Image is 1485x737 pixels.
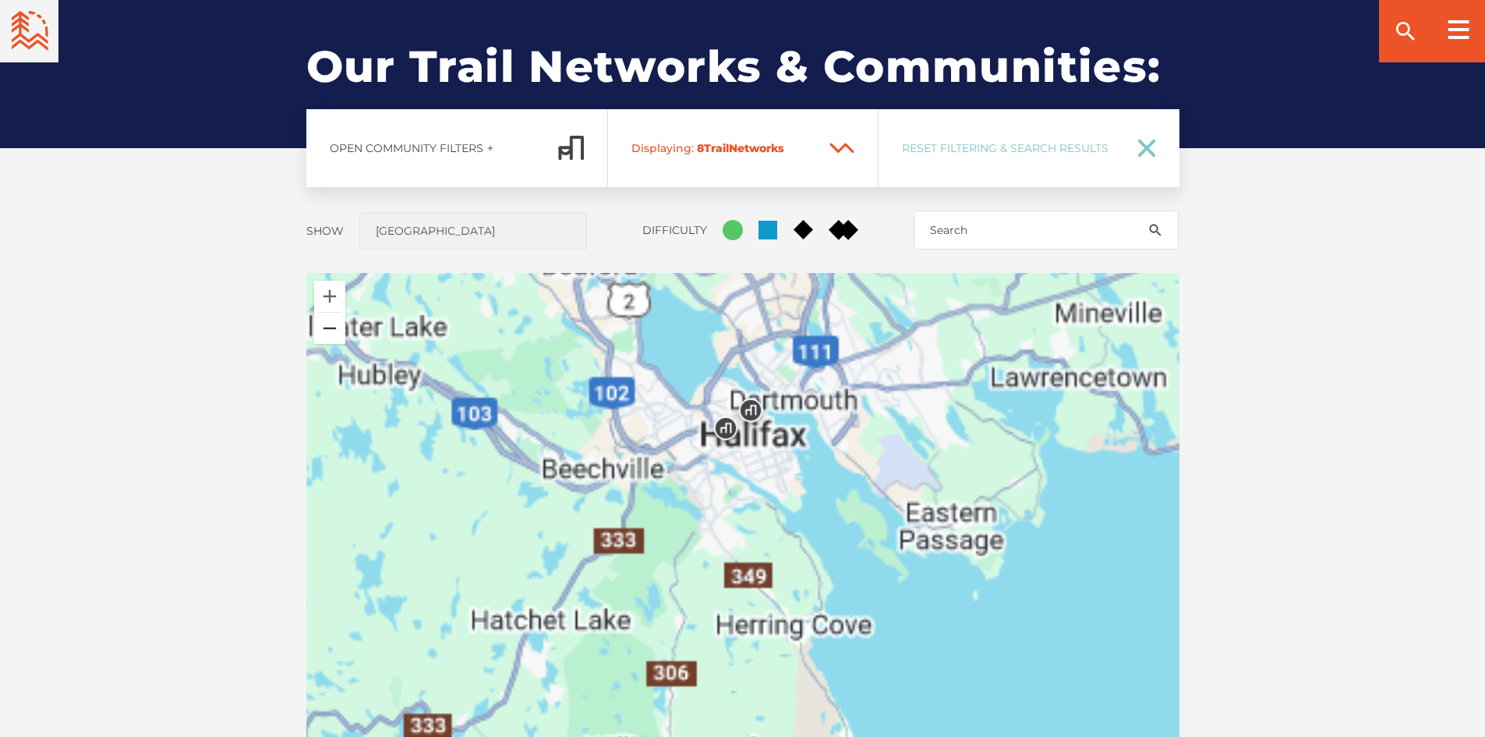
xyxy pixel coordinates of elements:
[485,143,496,154] ion-icon: add
[314,281,345,312] button: Zoom in
[1132,211,1179,250] button: search
[306,224,344,238] label: Show
[697,141,704,155] span: 8
[729,141,778,155] span: Network
[631,141,815,155] span: Trail
[914,211,1179,250] input: Search
[1393,19,1418,44] ion-icon: search
[631,141,694,155] span: Displaying:
[642,223,707,237] label: Difficulty
[1147,222,1163,238] ion-icon: search
[902,141,1117,155] span: Reset Filtering & Search Results
[879,109,1179,187] a: Reset Filtering & Search Results
[330,141,483,155] span: Open Community Filters
[778,141,784,155] span: s
[306,109,608,187] a: Open Community Filtersadd
[314,313,345,344] button: Zoom out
